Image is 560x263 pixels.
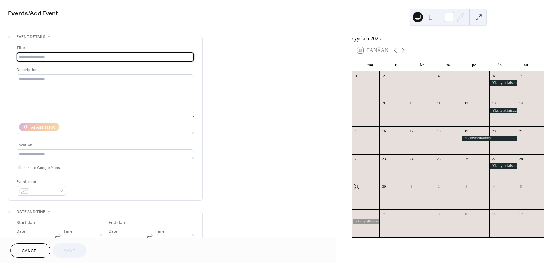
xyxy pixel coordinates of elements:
[464,101,469,106] div: 12
[381,128,386,133] div: 16
[17,220,37,226] div: Start date
[354,156,359,161] div: 22
[354,101,359,106] div: 8
[8,7,28,20] a: Events
[437,156,441,161] div: 25
[357,58,383,71] div: ma
[17,142,193,149] div: Location
[381,101,386,106] div: 9
[519,101,523,106] div: 14
[64,228,73,235] span: Time
[464,156,469,161] div: 26
[491,101,496,106] div: 13
[109,220,127,226] div: End date
[491,156,496,161] div: 27
[435,58,461,71] div: to
[10,243,50,258] button: Cancel
[464,128,469,133] div: 19
[491,73,496,78] div: 6
[409,211,414,216] div: 8
[354,128,359,133] div: 15
[437,184,441,189] div: 2
[464,184,469,189] div: 3
[487,58,513,71] div: la
[17,33,45,40] span: Event details
[352,219,380,224] div: Yksityisltilaisuus
[409,101,414,106] div: 10
[437,73,441,78] div: 4
[354,184,359,189] div: 29
[437,128,441,133] div: 18
[409,128,414,133] div: 17
[381,184,386,189] div: 30
[17,178,65,185] div: Event color
[519,73,523,78] div: 7
[489,108,517,113] div: Yksityistilaisuus
[381,156,386,161] div: 23
[519,211,523,216] div: 12
[24,164,60,171] span: Link to Google Maps
[519,156,523,161] div: 28
[461,58,487,71] div: pe
[464,73,469,78] div: 5
[489,163,517,169] div: Yksityistilaisuus
[464,211,469,216] div: 10
[462,136,517,141] div: Yksityistilaisuus
[354,73,359,78] div: 1
[489,80,517,86] div: Yksityistilaisuus
[17,44,193,51] div: Title
[491,184,496,189] div: 4
[17,66,193,73] div: Description
[109,228,117,235] span: Date
[156,228,165,235] span: Time
[381,211,386,216] div: 7
[409,184,414,189] div: 1
[513,58,539,71] div: su
[354,211,359,216] div: 6
[491,211,496,216] div: 11
[381,73,386,78] div: 2
[383,58,409,71] div: ti
[437,211,441,216] div: 9
[22,248,39,255] span: Cancel
[519,128,523,133] div: 21
[437,101,441,106] div: 11
[519,184,523,189] div: 5
[491,128,496,133] div: 20
[409,73,414,78] div: 3
[17,209,45,215] span: Date and time
[17,228,25,235] span: Date
[409,58,435,71] div: ke
[409,156,414,161] div: 24
[28,7,58,20] span: / Add Event
[352,35,544,42] div: syyskuu 2025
